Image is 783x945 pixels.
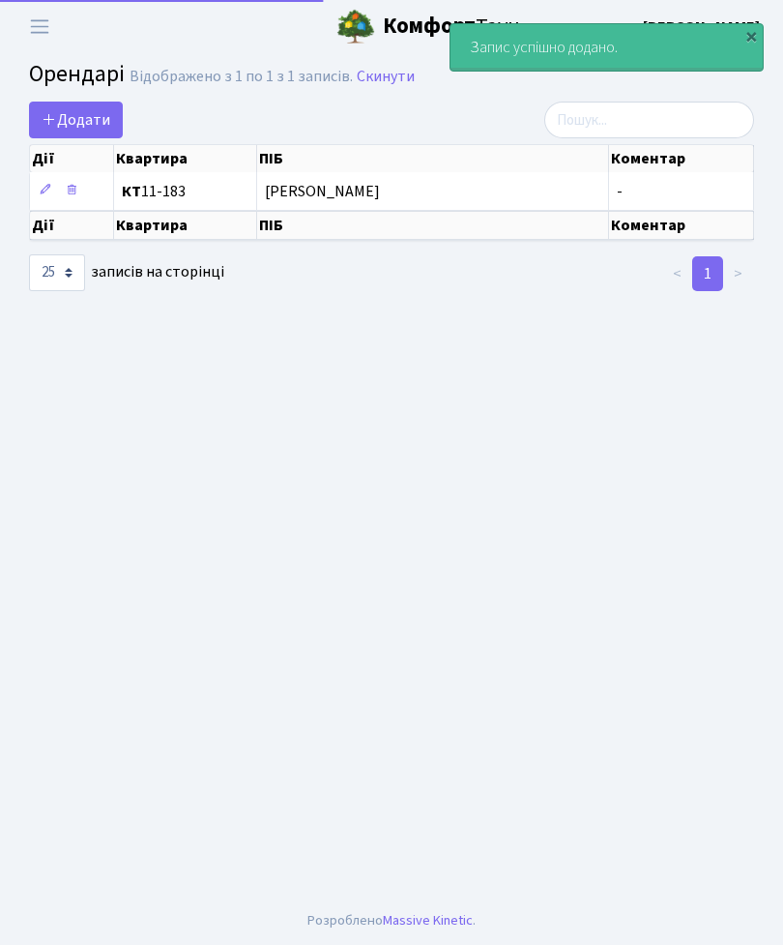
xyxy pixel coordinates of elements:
[257,145,608,172] th: ПІБ
[30,211,114,240] th: Дії
[29,102,123,138] a: Додати
[15,11,64,43] button: Переключити навігацію
[336,8,375,46] img: logo.png
[30,145,114,172] th: Дії
[122,184,248,199] span: 11-183
[257,211,608,240] th: ПІБ
[29,254,85,291] select: записів на сторінці
[609,145,754,172] th: Коментар
[114,145,257,172] th: Квартира
[609,211,754,240] th: Коментар
[544,102,754,138] input: Пошук...
[130,68,353,86] div: Відображено з 1 по 1 з 1 записів.
[383,910,473,930] a: Massive Kinetic
[643,15,760,39] a: [PERSON_NAME]
[42,109,110,131] span: Додати
[265,184,599,199] span: [PERSON_NAME]
[692,256,723,291] a: 1
[114,211,257,240] th: Квартира
[122,181,141,202] b: КТ
[383,11,476,42] b: Комфорт
[617,181,623,202] span: -
[383,11,520,44] span: Таун
[450,24,763,71] div: Запис успішно додано.
[307,910,476,931] div: Розроблено .
[357,68,415,86] a: Скинути
[29,57,125,91] span: Орендарі
[29,254,224,291] label: записів на сторінці
[643,16,760,38] b: [PERSON_NAME]
[741,26,761,45] div: ×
